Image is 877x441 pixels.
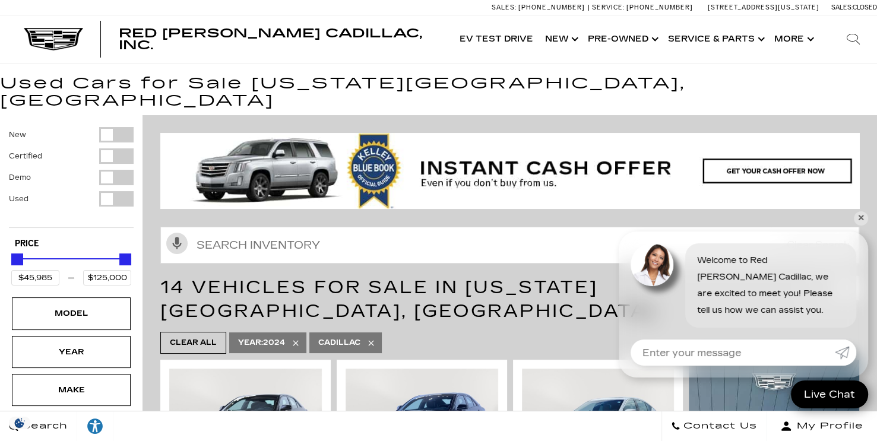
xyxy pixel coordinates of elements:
div: YearYear [12,336,131,368]
span: Contact Us [680,418,757,434]
div: Explore your accessibility options [77,417,113,435]
span: Go to slide 2 [421,185,433,196]
div: Make [42,383,101,396]
a: Explore your accessibility options [77,411,113,441]
a: Contact Us [661,411,767,441]
a: Submit [835,340,856,366]
div: MakeMake [12,374,131,406]
h5: Price [15,239,128,249]
input: Search Inventory [160,227,859,264]
div: Search [829,15,877,63]
span: Search [18,418,68,434]
span: Sales: [831,4,853,11]
span: Cadillac [318,335,360,350]
span: [PHONE_NUMBER] [626,4,693,11]
div: Year [42,345,101,358]
span: Go to slide 13 [604,185,616,196]
section: Click to Open Cookie Consent Modal [6,417,33,429]
span: Go to slide 9 [537,185,549,196]
input: Maximum [83,270,131,285]
div: Filter by Vehicle Type [9,127,134,227]
a: Live Chat [791,380,868,408]
a: [STREET_ADDRESS][US_STATE] [708,4,819,11]
span: Go to slide 6 [487,185,499,196]
span: Go to slide 4 [454,185,466,196]
img: KBB Banner [160,133,869,209]
a: EV Test Drive [454,15,539,63]
label: Certified [9,150,42,162]
img: Opt-Out Icon [6,417,33,429]
a: Sales: [PHONE_NUMBER] [492,4,588,11]
a: Service & Parts [662,15,768,63]
button: More [768,15,818,63]
span: My Profile [792,418,863,434]
a: Red [PERSON_NAME] Cadillac, Inc. [119,27,442,51]
div: Price [11,249,131,285]
span: Closed [853,4,877,11]
label: New [9,129,26,141]
a: New [539,15,582,63]
span: Go to slide 11 [571,185,582,196]
span: Service: [592,4,625,11]
img: Agent profile photo [631,243,673,286]
a: Pre-Owned [582,15,662,63]
span: Go to slide 10 [554,185,566,196]
span: Red [PERSON_NAME] Cadillac, Inc. [119,26,422,52]
span: Go to slide 5 [471,185,483,196]
div: ModelModel [12,297,131,329]
span: Go to slide 8 [521,185,533,196]
span: Go to slide 12 [587,185,599,196]
img: Cadillac Dark Logo with Cadillac White Text [24,28,83,50]
span: Live Chat [798,388,861,401]
button: Open user profile menu [767,411,877,441]
span: Go to slide 3 [438,185,449,196]
div: Minimum Price [11,253,23,265]
input: Enter your message [631,340,835,366]
a: Service: [PHONE_NUMBER] [588,4,696,11]
svg: Click to toggle on voice search [166,233,188,254]
span: 14 Vehicles for Sale in [US_STATE][GEOGRAPHIC_DATA], [GEOGRAPHIC_DATA] [160,277,654,322]
span: 2024 [238,335,285,350]
span: [PHONE_NUMBER] [518,4,585,11]
span: Go to slide 1 [404,185,416,196]
label: Demo [9,172,31,183]
div: Welcome to Red [PERSON_NAME] Cadillac, we are excited to meet you! Please tell us how we can assi... [685,243,856,328]
div: Maximum Price [119,253,131,265]
span: Clear All [170,335,217,350]
label: Used [9,193,29,205]
div: Model [42,307,101,320]
span: Go to slide 7 [504,185,516,196]
input: Minimum [11,270,59,285]
span: Year : [238,338,263,347]
span: Sales: [492,4,517,11]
